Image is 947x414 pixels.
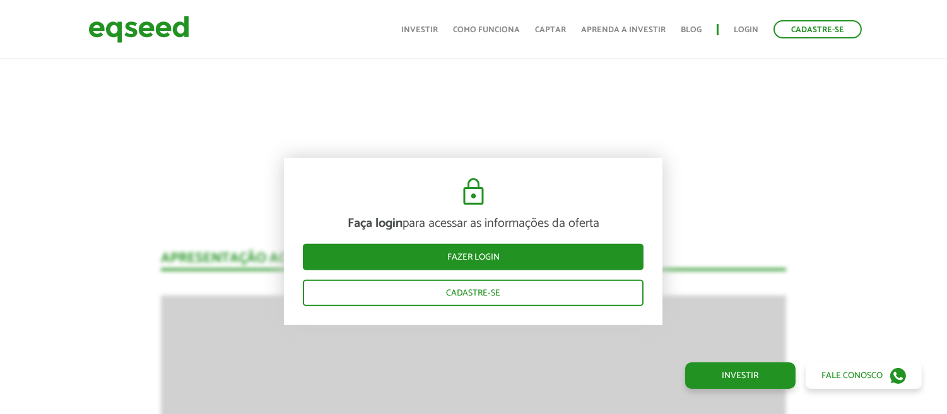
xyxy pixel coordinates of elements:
a: Fazer login [303,243,644,270]
p: para acessar as informações da oferta [303,216,644,231]
a: Login [734,26,758,34]
a: Como funciona [453,26,520,34]
img: EqSeed [88,13,189,46]
a: Blog [681,26,702,34]
strong: Faça login [348,212,403,233]
a: Captar [535,26,566,34]
a: Fale conosco [806,362,922,389]
a: Cadastre-se [773,20,862,38]
a: Investir [685,362,796,389]
a: Investir [401,26,438,34]
img: cadeado.svg [458,176,489,207]
a: Cadastre-se [303,279,644,306]
a: Aprenda a investir [581,26,666,34]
